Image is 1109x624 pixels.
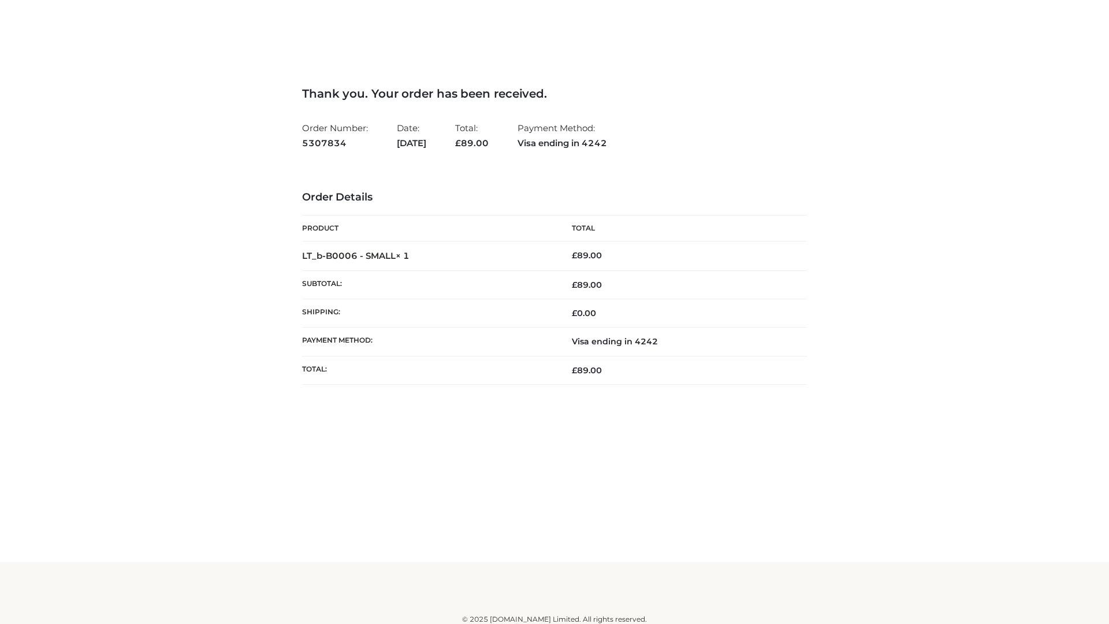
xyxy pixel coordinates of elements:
th: Total: [302,356,554,384]
span: £ [572,308,577,318]
strong: [DATE] [397,136,426,151]
h3: Thank you. Your order has been received. [302,87,807,101]
strong: Visa ending in 4242 [518,136,607,151]
span: 89.00 [572,280,602,290]
span: £ [455,138,461,148]
span: £ [572,280,577,290]
th: Payment method: [302,328,554,356]
th: Shipping: [302,299,554,328]
bdi: 0.00 [572,308,596,318]
h3: Order Details [302,191,807,204]
span: 89.00 [455,138,489,148]
span: £ [572,365,577,376]
strong: LT_b-B0006 - SMALL [302,250,410,261]
th: Total [554,216,807,242]
li: Payment Method: [518,118,607,153]
th: Subtotal: [302,270,554,299]
span: £ [572,250,577,261]
strong: 5307834 [302,136,368,151]
td: Visa ending in 4242 [554,328,807,356]
th: Product [302,216,554,242]
span: 89.00 [572,365,602,376]
li: Date: [397,118,426,153]
li: Total: [455,118,489,153]
li: Order Number: [302,118,368,153]
bdi: 89.00 [572,250,602,261]
strong: × 1 [396,250,410,261]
